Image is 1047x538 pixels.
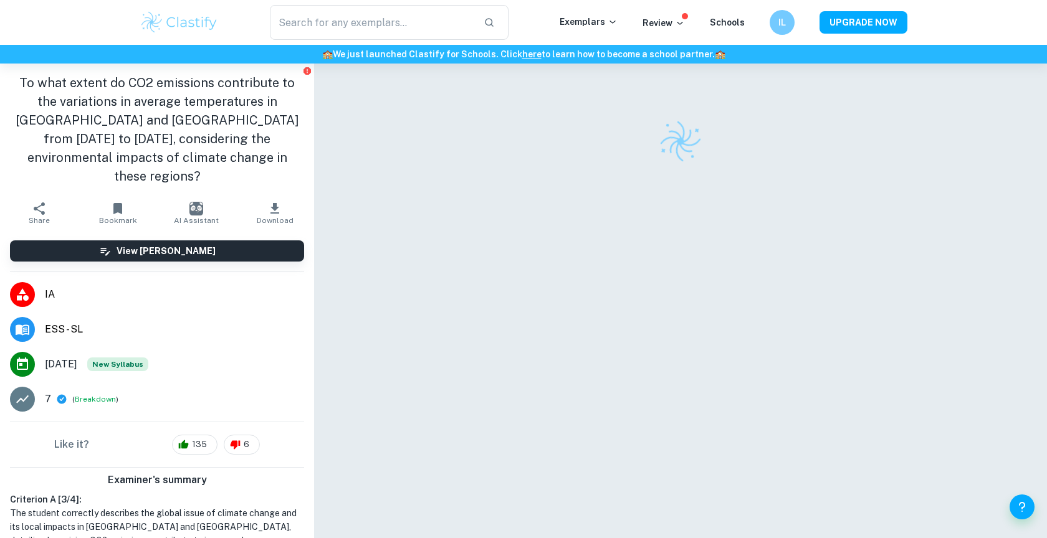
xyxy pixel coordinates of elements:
button: Download [236,196,314,230]
span: Share [29,216,50,225]
h1: To what extent do CO2 emissions contribute to the variations in average temperatures in [GEOGRAPH... [10,73,304,186]
h6: Like it? [54,437,89,452]
button: UPGRADE NOW [820,11,907,34]
button: View [PERSON_NAME] [10,240,304,262]
span: ESS - SL [45,322,304,337]
h6: We just launched Clastify for Schools. Click to learn how to become a school partner. [2,47,1045,61]
div: 135 [172,435,218,455]
h6: View [PERSON_NAME] [117,244,216,258]
span: [DATE] [45,357,77,372]
span: 6 [237,438,256,451]
input: Search for any exemplars... [270,5,474,40]
img: Clastify logo [140,10,219,35]
h6: Examiner's summary [5,473,309,488]
span: 135 [185,438,214,451]
h6: Criterion A [ 3 / 4 ]: [10,493,304,506]
span: IA [45,287,304,302]
button: Report issue [302,66,312,75]
img: AI Assistant [189,202,203,215]
span: AI Assistant [174,216,219,225]
span: ( ) [72,394,118,405]
p: Review [643,16,685,30]
div: 6 [224,435,260,455]
span: 🏫 [715,49,725,59]
a: here [522,49,542,59]
img: Clastify logo [656,116,706,167]
button: Bookmark [79,196,157,230]
button: AI Assistant [157,196,236,230]
div: Starting from the May 2026 session, the ESS IA requirements have changed. We created this exempla... [87,357,148,371]
p: 7 [45,392,51,407]
button: IL [770,10,795,35]
span: 🏫 [322,49,333,59]
button: Breakdown [75,394,116,405]
a: Schools [710,17,745,27]
h6: IL [775,16,790,29]
span: New Syllabus [87,357,148,371]
p: Exemplars [560,15,618,29]
span: Bookmark [99,216,137,225]
span: Download [257,216,294,225]
button: Help and Feedback [1010,494,1035,519]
